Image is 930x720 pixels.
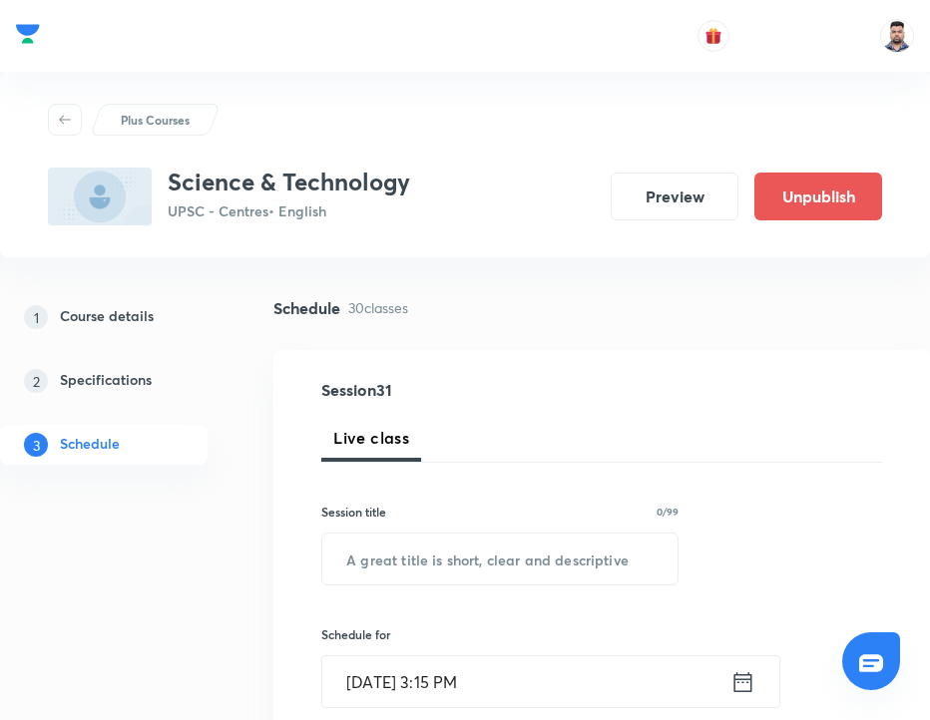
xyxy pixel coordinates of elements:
a: Company Logo [16,19,40,54]
p: 2 [24,369,48,393]
p: 30 classes [348,297,408,318]
p: Plus Courses [121,111,190,129]
h6: Session title [321,503,386,521]
h3: Science & Technology [168,168,410,196]
h5: Specifications [60,369,152,393]
button: Preview [611,173,738,220]
img: Maharaj Singh [880,19,914,53]
h4: Session 31 [321,382,611,398]
p: UPSC - Centres • English [168,200,410,221]
img: avatar [704,27,722,45]
img: Company Logo [16,19,40,49]
button: avatar [697,20,729,52]
input: A great title is short, clear and descriptive [322,534,678,584]
h4: Schedule [273,300,340,316]
p: 1 [24,305,48,329]
h5: Schedule [60,433,120,457]
h5: Course details [60,305,154,329]
p: 3 [24,433,48,457]
h6: Schedule for [321,625,679,643]
p: 0/99 [657,507,679,517]
button: Unpublish [754,173,882,220]
img: 9CDF5DAE-0C86-49AB-BCF4-C8E7BAEFFE86_plus.png [48,168,152,225]
span: Live class [333,426,409,450]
